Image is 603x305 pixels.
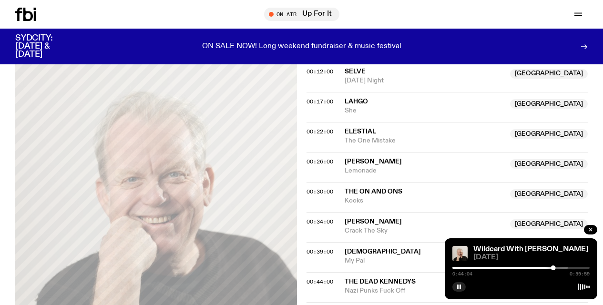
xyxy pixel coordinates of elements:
[307,68,333,75] span: 00:12:00
[307,218,333,225] span: 00:34:00
[307,188,333,195] span: 00:30:00
[345,248,421,255] span: [DEMOGRAPHIC_DATA]
[345,286,588,295] span: Nazi Punks Fuck Off
[345,68,366,75] span: Selve
[510,189,588,199] span: [GEOGRAPHIC_DATA]
[307,158,333,165] span: 00:26:00
[307,249,333,254] button: 00:39:00
[345,136,505,145] span: The One Mistake
[345,106,505,115] span: She
[452,246,468,261] img: Stuart is smiling charmingly, wearing a black t-shirt against a stark white background.
[345,128,376,135] span: Elestial
[510,159,588,169] span: [GEOGRAPHIC_DATA]
[15,34,76,59] h3: SYDCITY: [DATE] & [DATE]
[264,8,339,21] button: On AirUp For It
[307,279,333,285] button: 00:44:00
[307,248,333,255] span: 00:39:00
[202,42,401,51] p: ON SALE NOW! Long weekend fundraiser & music festival
[307,128,333,135] span: 00:22:00
[307,98,333,105] span: 00:17:00
[510,129,588,139] span: [GEOGRAPHIC_DATA]
[345,158,402,165] span: [PERSON_NAME]
[345,278,416,285] span: The Dead Kennedys
[510,69,588,79] span: [GEOGRAPHIC_DATA]
[307,129,333,134] button: 00:22:00
[307,278,333,285] span: 00:44:00
[473,254,590,261] span: [DATE]
[345,226,505,235] span: Crack The Sky
[345,76,505,85] span: [DATE] Night
[307,159,333,164] button: 00:26:00
[345,256,505,265] span: My Pal
[345,196,505,205] span: Kooks
[473,245,588,253] a: Wildcard With [PERSON_NAME]
[307,189,333,194] button: 00:30:00
[307,99,333,104] button: 00:17:00
[345,166,505,175] span: Lemonade
[345,98,368,105] span: LAHGO
[345,188,402,195] span: The On And Ons
[570,272,590,276] span: 0:59:59
[307,219,333,224] button: 00:34:00
[510,219,588,229] span: [GEOGRAPHIC_DATA]
[307,69,333,74] button: 00:12:00
[345,218,402,225] span: [PERSON_NAME]
[452,272,472,276] span: 0:44:04
[510,99,588,109] span: [GEOGRAPHIC_DATA]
